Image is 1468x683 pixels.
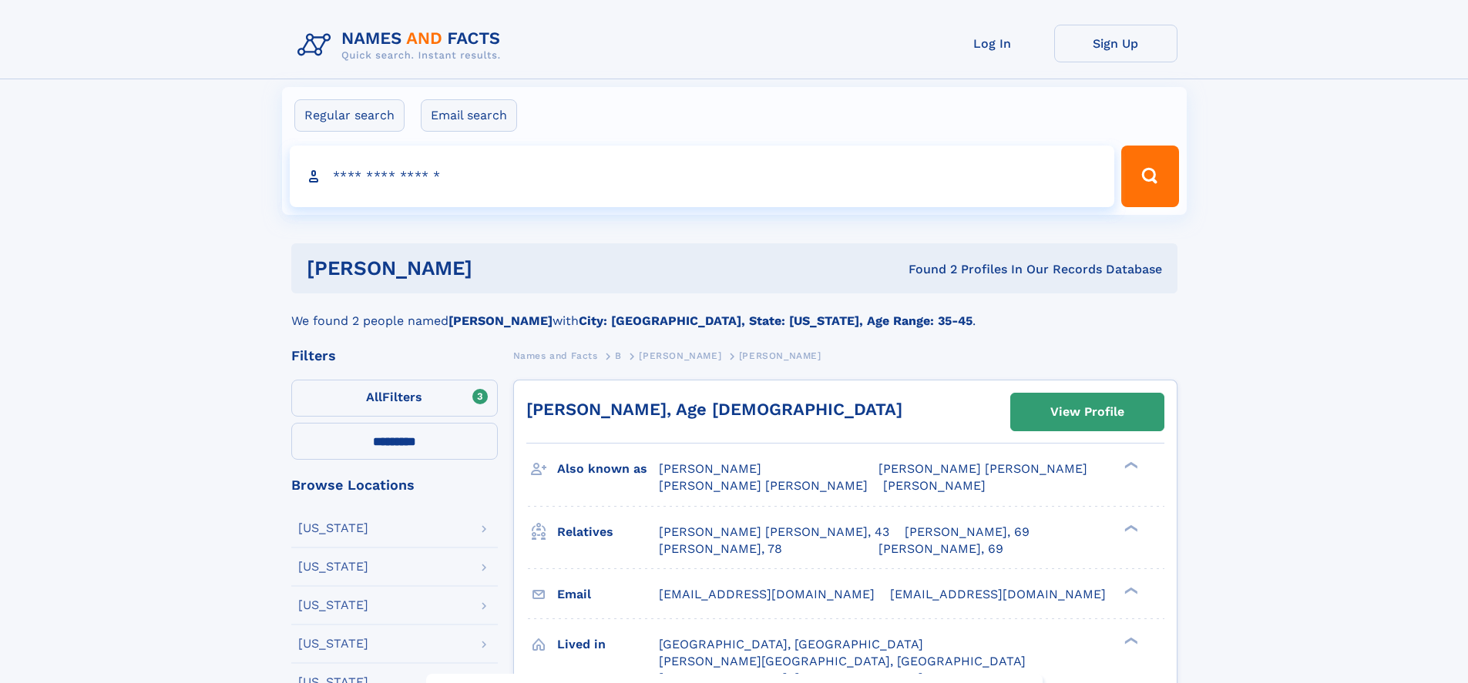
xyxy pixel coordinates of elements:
[421,99,517,132] label: Email search
[878,461,1087,476] span: [PERSON_NAME] [PERSON_NAME]
[1011,393,1164,430] a: View Profile
[1050,394,1124,430] div: View Profile
[883,478,986,493] span: [PERSON_NAME]
[659,654,1026,668] span: [PERSON_NAME][GEOGRAPHIC_DATA], [GEOGRAPHIC_DATA]
[307,259,690,278] h1: [PERSON_NAME]
[878,541,1003,557] a: [PERSON_NAME], 69
[557,456,659,482] h3: Also known as
[557,519,659,545] h3: Relatives
[1120,460,1139,470] div: ❯
[290,146,1115,207] input: search input
[298,638,368,650] div: [US_STATE]
[291,25,513,66] img: Logo Names and Facts
[294,99,405,132] label: Regular search
[890,587,1106,601] span: [EMAIL_ADDRESS][DOMAIN_NAME]
[615,346,622,365] a: B
[1120,585,1139,595] div: ❯
[1120,635,1139,645] div: ❯
[905,524,1030,541] a: [PERSON_NAME], 69
[639,346,721,365] a: [PERSON_NAME]
[690,261,1162,278] div: Found 2 Profiles In Our Records Database
[659,461,761,476] span: [PERSON_NAME]
[557,581,659,608] h3: Email
[659,524,889,541] a: [PERSON_NAME] [PERSON_NAME], 43
[1120,523,1139,533] div: ❯
[513,346,598,365] a: Names and Facts
[291,349,498,363] div: Filters
[739,350,821,361] span: [PERSON_NAME]
[659,637,923,651] span: [GEOGRAPHIC_DATA], [GEOGRAPHIC_DATA]
[579,313,973,328] b: City: [GEOGRAPHIC_DATA], State: [US_STATE], Age Range: 35-45
[298,561,368,573] div: [US_STATE]
[659,541,782,557] a: [PERSON_NAME], 78
[931,25,1054,62] a: Log In
[291,478,498,492] div: Browse Locations
[639,350,721,361] span: [PERSON_NAME]
[1054,25,1177,62] a: Sign Up
[1121,146,1178,207] button: Search Button
[291,293,1177,330] div: We found 2 people named with .
[448,313,553,328] b: [PERSON_NAME]
[366,390,382,404] span: All
[659,587,875,601] span: [EMAIL_ADDRESS][DOMAIN_NAME]
[298,522,368,534] div: [US_STATE]
[298,599,368,611] div: [US_STATE]
[659,478,868,493] span: [PERSON_NAME] [PERSON_NAME]
[615,350,622,361] span: B
[526,400,902,419] a: [PERSON_NAME], Age [DEMOGRAPHIC_DATA]
[291,380,498,417] label: Filters
[557,631,659,658] h3: Lived in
